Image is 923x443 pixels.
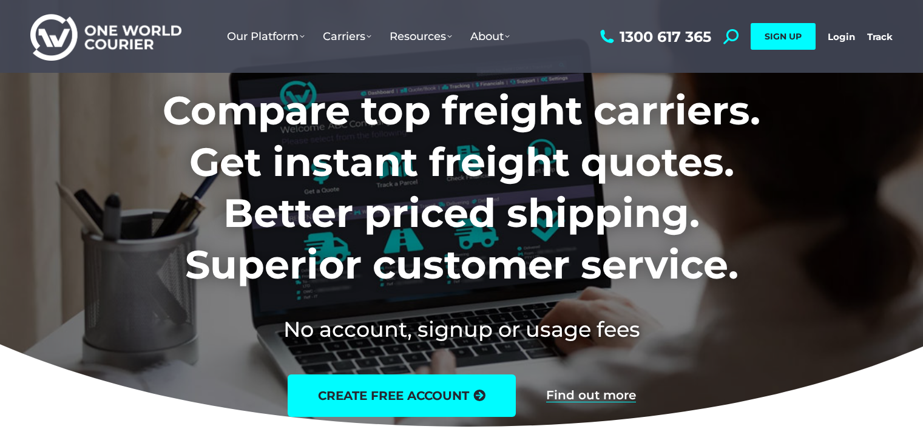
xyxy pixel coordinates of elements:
[828,31,855,42] a: Login
[288,374,516,417] a: create free account
[227,30,305,43] span: Our Platform
[30,12,181,61] img: One World Courier
[546,389,636,402] a: Find out more
[83,85,840,290] h1: Compare top freight carriers. Get instant freight quotes. Better priced shipping. Superior custom...
[470,30,510,43] span: About
[83,314,840,344] h2: No account, signup or usage fees
[597,29,711,44] a: 1300 617 365
[380,18,461,55] a: Resources
[867,31,893,42] a: Track
[314,18,380,55] a: Carriers
[323,30,371,43] span: Carriers
[751,23,816,50] a: SIGN UP
[390,30,452,43] span: Resources
[765,31,802,42] span: SIGN UP
[461,18,519,55] a: About
[218,18,314,55] a: Our Platform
